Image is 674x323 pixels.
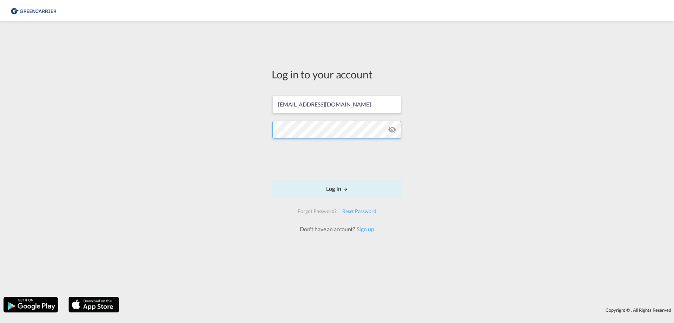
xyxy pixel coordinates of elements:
[388,125,396,134] md-icon: icon-eye-off
[355,226,374,232] a: Sign up
[11,3,58,19] img: 1378a7308afe11ef83610d9e779c6b34.png
[295,205,339,218] div: Forgot Password?
[272,96,401,113] input: Enter email/phone number
[339,205,379,218] div: Reset Password
[3,296,59,313] img: google.png
[292,225,382,233] div: Don't have an account?
[284,146,390,173] iframe: reCAPTCHA
[123,304,674,316] div: Copyright © . All Rights Reserved
[68,296,120,313] img: apple.png
[272,180,402,198] button: LOGIN
[272,67,402,82] div: Log in to your account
